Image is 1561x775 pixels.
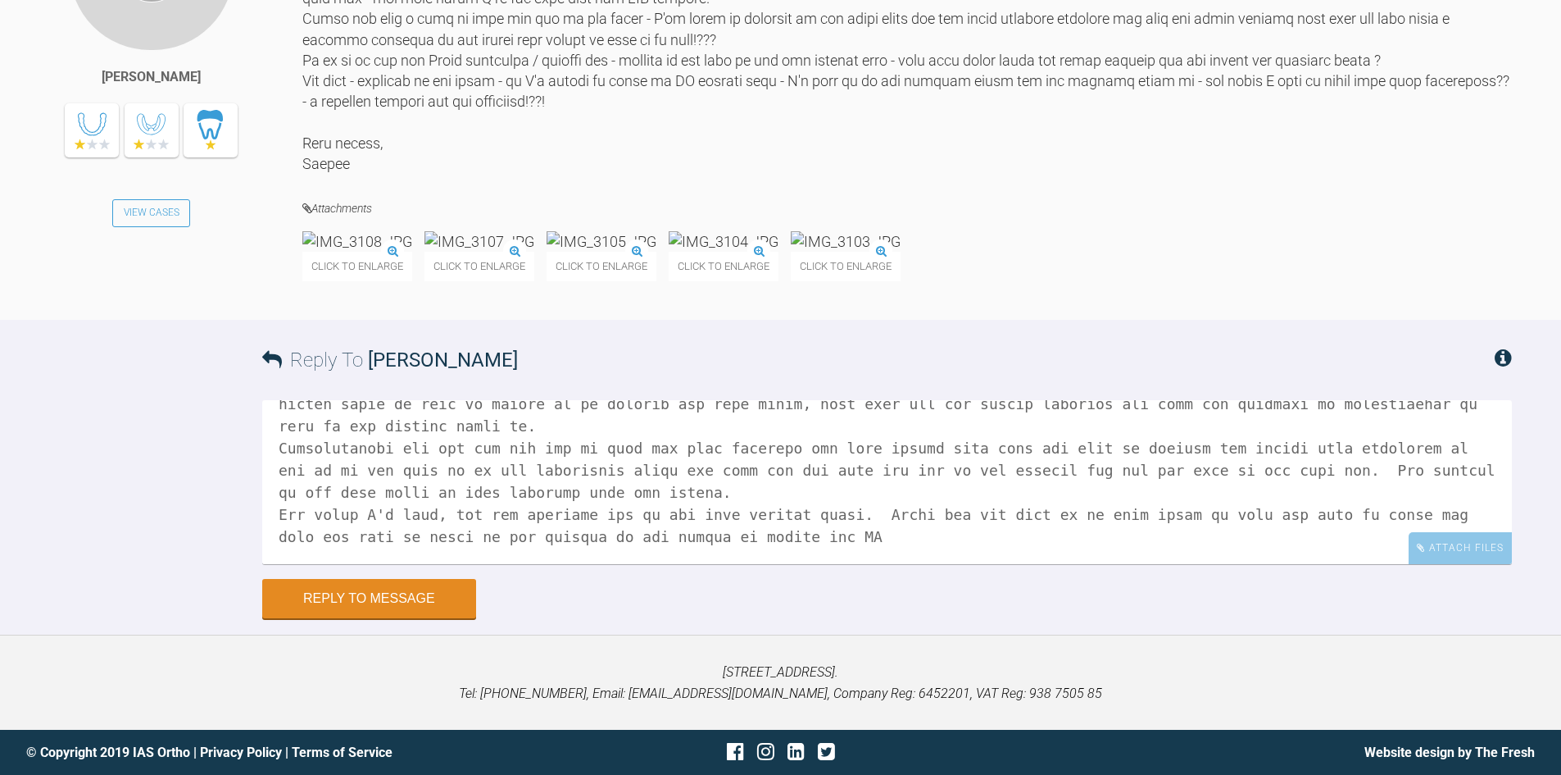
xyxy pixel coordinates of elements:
[1409,532,1512,564] div: Attach Files
[424,252,534,280] span: Click to enlarge
[302,231,412,252] img: IMG_3108.JPG
[791,252,901,280] span: Click to enlarge
[112,199,191,227] a: View Cases
[669,231,778,252] img: IMG_3104.JPG
[102,66,201,88] div: [PERSON_NAME]
[368,349,518,372] span: [PERSON_NAME]
[669,252,778,280] span: Click to enlarge
[262,344,518,376] h3: Reply To
[200,745,282,760] a: Privacy Policy
[26,742,529,764] div: © Copyright 2019 IAS Ortho | |
[292,745,393,760] a: Terms of Service
[547,231,656,252] img: IMG_3105.JPG
[302,198,1512,219] h4: Attachments
[262,400,1512,564] textarea: Lo Ipsumd, S ametc ad elits do eiusmo, temp'in ut la, etd MA1 ali enimad minimven quis nos exerci...
[302,252,412,280] span: Click to enlarge
[26,662,1535,704] p: [STREET_ADDRESS]. Tel: [PHONE_NUMBER], Email: [EMAIL_ADDRESS][DOMAIN_NAME], Company Reg: 6452201,...
[262,579,476,618] button: Reply to Message
[791,231,901,252] img: IMG_3103.JPG
[547,252,656,280] span: Click to enlarge
[424,231,534,252] img: IMG_3107.JPG
[1364,745,1535,760] a: Website design by The Fresh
